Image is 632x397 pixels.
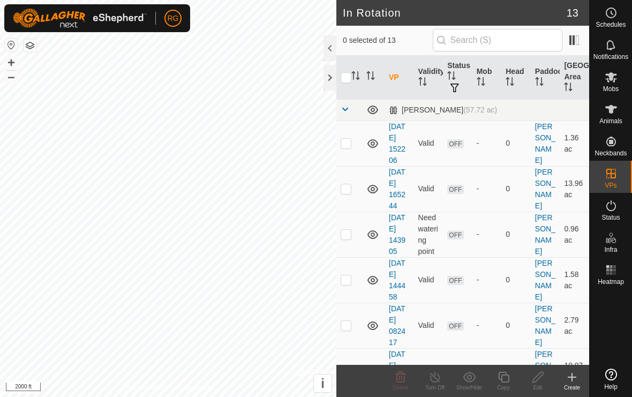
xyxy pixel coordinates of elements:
[447,230,463,239] span: OFF
[477,274,498,286] div: -
[477,138,498,149] div: -
[385,56,414,100] th: VP
[560,56,589,100] th: [GEOGRAPHIC_DATA] Area
[604,384,618,390] span: Help
[486,384,521,392] div: Copy
[521,384,555,392] div: Edit
[506,79,514,87] p-sorticon: Activate to sort
[477,229,498,240] div: -
[433,29,562,51] input: Search (S)
[590,364,632,394] a: Help
[179,383,210,393] a: Contact Us
[477,320,498,331] div: -
[501,56,531,100] th: Head
[414,257,443,303] td: Valid
[452,384,486,392] div: Show/Hide
[447,73,456,81] p-sorticon: Activate to sort
[560,166,589,212] td: 13.96 ac
[501,348,531,394] td: 0
[598,279,624,285] span: Heatmap
[593,54,628,60] span: Notifications
[5,56,18,69] button: +
[389,304,405,347] a: [DATE] 082417
[393,385,409,391] span: Delete
[389,122,405,164] a: [DATE] 152206
[366,73,375,81] p-sorticon: Activate to sort
[389,106,497,115] div: [PERSON_NAME]
[560,212,589,257] td: 0.96 ac
[343,35,433,46] span: 0 selected of 13
[560,303,589,348] td: 2.79 ac
[567,5,578,21] span: 13
[535,122,555,164] a: [PERSON_NAME]
[418,79,427,87] p-sorticon: Activate to sort
[414,121,443,166] td: Valid
[560,121,589,166] td: 1.36 ac
[321,376,325,391] span: i
[535,79,544,87] p-sorticon: Activate to sort
[351,73,360,81] p-sorticon: Activate to sort
[314,374,332,392] button: i
[447,139,463,148] span: OFF
[463,106,497,114] span: (57.72 ac)
[535,213,555,256] a: [PERSON_NAME]
[501,166,531,212] td: 0
[531,56,560,100] th: Paddock
[443,56,472,100] th: Status
[535,168,555,210] a: [PERSON_NAME]
[595,150,627,156] span: Neckbands
[447,185,463,194] span: OFF
[418,384,452,392] div: Turn Off
[477,79,485,87] p-sorticon: Activate to sort
[13,9,147,28] img: Gallagher Logo
[168,13,179,24] span: RG
[343,6,567,19] h2: In Rotation
[501,121,531,166] td: 0
[604,246,617,253] span: Infra
[477,183,498,194] div: -
[389,350,405,392] a: [DATE] 132705
[414,303,443,348] td: Valid
[5,39,18,51] button: Reset Map
[5,70,18,83] button: –
[389,213,405,256] a: [DATE] 143905
[596,21,626,28] span: Schedules
[389,259,405,301] a: [DATE] 144458
[601,214,620,221] span: Status
[560,257,589,303] td: 1.58 ac
[599,118,622,124] span: Animals
[501,303,531,348] td: 0
[564,84,573,93] p-sorticon: Activate to sort
[605,182,616,189] span: VPs
[389,168,405,210] a: [DATE] 165244
[447,321,463,331] span: OFF
[414,56,443,100] th: Validity
[555,384,589,392] div: Create
[535,304,555,347] a: [PERSON_NAME]
[501,212,531,257] td: 0
[24,39,36,52] button: Map Layers
[501,257,531,303] td: 0
[414,348,443,394] td: Valid
[414,212,443,257] td: Need watering point
[126,383,166,393] a: Privacy Policy
[535,259,555,301] a: [PERSON_NAME]
[472,56,502,100] th: Mob
[535,350,555,392] a: [PERSON_NAME]
[414,166,443,212] td: Valid
[560,348,589,394] td: 10.97 ac
[603,86,619,92] span: Mobs
[447,276,463,285] span: OFF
